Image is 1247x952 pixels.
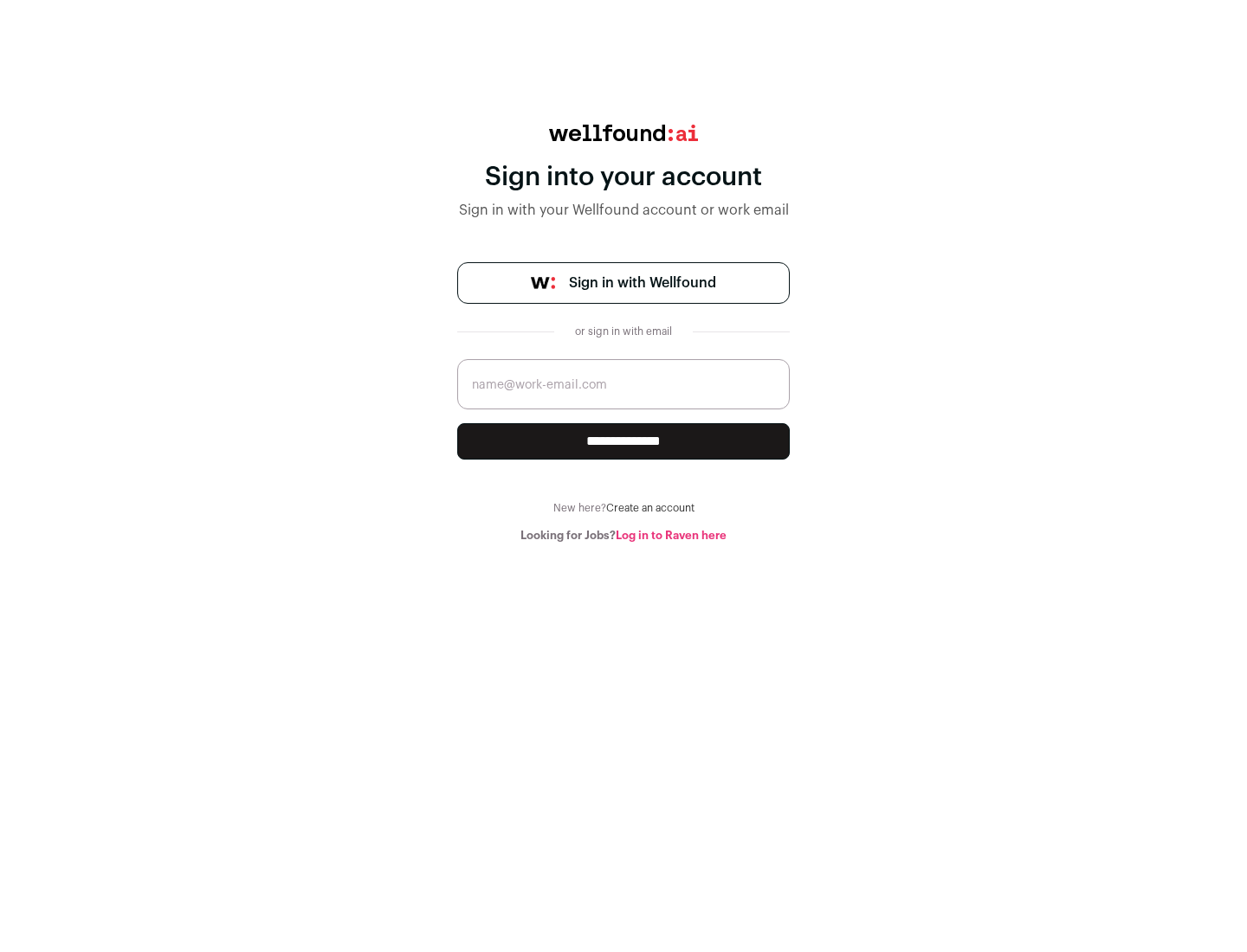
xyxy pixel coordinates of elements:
[457,529,790,543] div: Looking for Jobs?
[616,530,727,541] a: Log in to Raven here
[457,262,790,304] a: Sign in with Wellfound
[549,125,698,141] img: wellfound:ai
[457,162,790,193] div: Sign into your account
[606,503,695,513] a: Create an account
[457,359,790,409] input: name@work-email.com
[457,501,790,515] div: New here?
[569,273,716,293] span: Sign in with Wellfound
[531,277,555,289] img: wellfound-symbol-flush-black-fb3c872781a75f747ccb3a119075da62bfe97bd399995f84a933054e44a575c4.png
[457,200,790,221] div: Sign in with your Wellfound account or work email
[568,325,679,338] div: or sign in with email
